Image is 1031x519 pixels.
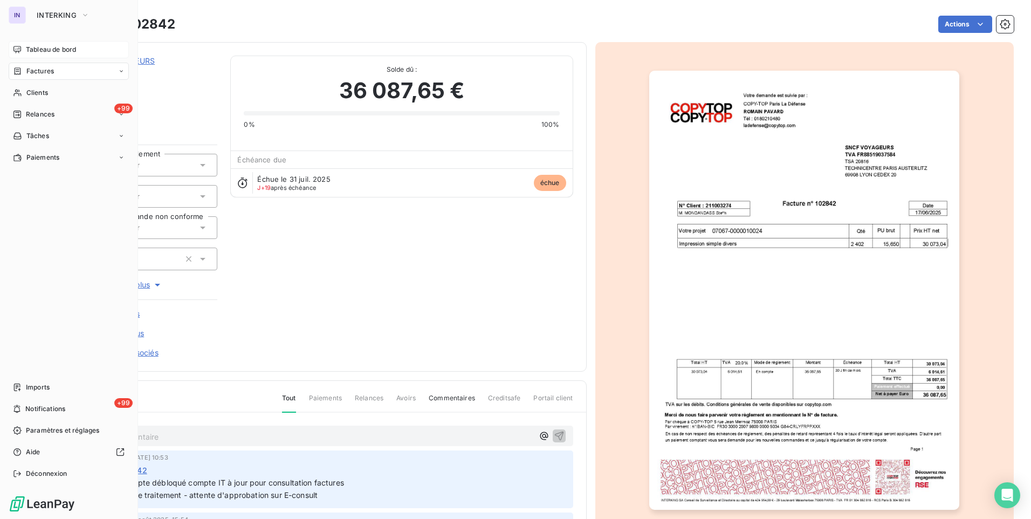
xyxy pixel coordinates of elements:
[26,88,48,98] span: Clients
[9,422,129,439] a: Paramètres et réglages
[339,74,465,107] span: 36 087,65 €
[114,398,133,408] span: +99
[9,41,129,58] a: Tableau de bord
[9,495,75,513] img: Logo LeanPay
[9,443,129,461] a: Aide
[26,45,76,54] span: Tableau de bord
[257,185,316,191] span: après échéance
[649,71,959,510] img: invoice_thumbnail
[9,63,129,80] a: Factures
[237,155,286,164] span: Échéance due
[85,69,217,77] span: I211003274
[541,120,560,129] span: 100%
[244,120,255,129] span: 0%
[65,279,217,291] button: Voir plus
[26,66,54,76] span: Factures
[938,16,992,33] button: Actions
[244,65,559,74] span: Solde dû :
[396,393,416,412] span: Avoirs
[9,149,129,166] a: Paiements
[9,106,129,123] a: +99Relances
[994,482,1020,508] div: Open Intercom Messenger
[9,84,129,101] a: Clients
[72,478,344,500] span: [DATE] - TR - compte débloqué compte IT à jour pour consultation factures facture en cours de tra...
[26,131,49,141] span: Tâches
[114,104,133,113] span: +99
[26,469,67,479] span: Déconnexion
[488,393,521,412] span: Creditsafe
[26,110,54,119] span: Relances
[282,393,296,413] span: Tout
[120,279,163,290] span: Voir plus
[355,393,383,412] span: Relances
[9,6,26,24] div: IN
[25,404,65,414] span: Notifications
[26,447,40,457] span: Aide
[533,393,573,412] span: Portail client
[309,393,342,412] span: Paiements
[429,393,475,412] span: Commentaires
[257,184,271,192] span: J+19
[257,175,330,183] span: Échue le 31 juil. 2025
[26,383,50,392] span: Imports
[534,175,566,191] span: échue
[26,426,99,435] span: Paramètres et réglages
[9,127,129,145] a: Tâches
[9,379,129,396] a: Imports
[26,153,59,162] span: Paiements
[130,454,168,461] span: [DATE] 10:53
[37,11,77,19] span: INTERKING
